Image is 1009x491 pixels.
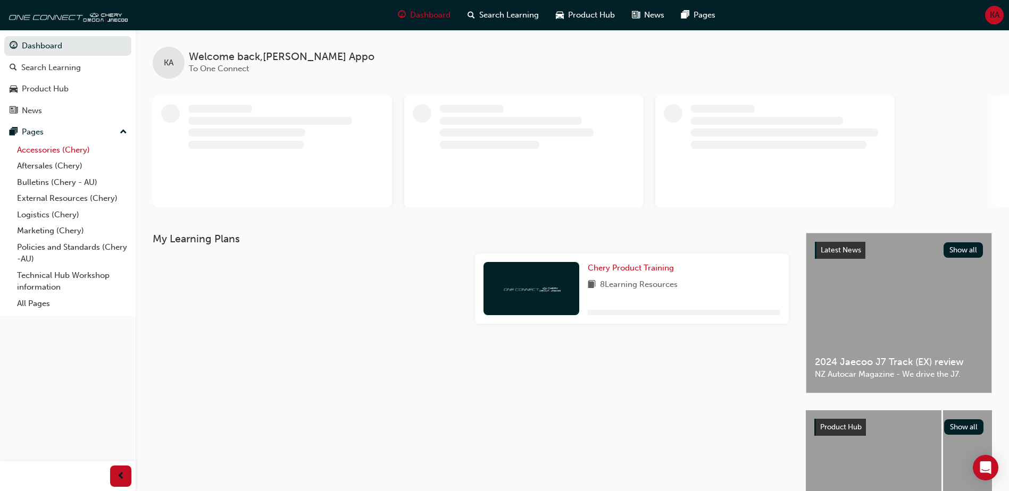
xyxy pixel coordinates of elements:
span: search-icon [468,9,475,22]
h3: My Learning Plans [153,233,789,245]
span: Latest News [821,245,861,255]
a: Search Learning [4,58,131,78]
a: Logistics (Chery) [13,207,131,223]
div: News [22,105,42,117]
a: Chery Product Training [588,262,678,274]
a: news-iconNews [623,4,673,26]
a: All Pages [13,295,131,312]
button: DashboardSearch LearningProduct HubNews [4,34,131,122]
a: Latest NewsShow all [815,242,983,259]
span: 2024 Jaecoo J7 Track (EX) review [815,356,983,368]
button: Show all [944,242,983,258]
span: To One Connect [189,64,249,73]
span: Chery Product Training [588,263,674,273]
button: Pages [4,122,131,142]
a: guage-iconDashboard [389,4,459,26]
a: News [4,101,131,121]
span: guage-icon [10,41,18,51]
span: 8 Learning Resources [600,278,678,292]
a: Latest NewsShow all2024 Jaecoo J7 Track (EX) reviewNZ Autocar Magazine - We drive the J7. [806,233,992,393]
span: Welcome back , [PERSON_NAME] Appo [189,51,374,63]
div: Search Learning [21,62,81,74]
span: search-icon [10,63,17,73]
img: oneconnect [502,283,561,293]
span: Product Hub [568,9,615,21]
button: Show all [944,419,984,435]
span: pages-icon [681,9,689,22]
span: Search Learning [479,9,539,21]
span: car-icon [556,9,564,22]
a: Accessories (Chery) [13,142,131,158]
img: oneconnect [5,4,128,26]
a: Aftersales (Chery) [13,158,131,174]
a: pages-iconPages [673,4,724,26]
a: Product Hub [4,79,131,99]
a: Technical Hub Workshop information [13,267,131,295]
span: guage-icon [398,9,406,22]
a: car-iconProduct Hub [547,4,623,26]
span: pages-icon [10,128,18,137]
div: Pages [22,126,44,138]
a: Product HubShow all [814,419,983,436]
a: Marketing (Chery) [13,223,131,239]
span: up-icon [120,125,127,139]
a: search-iconSearch Learning [459,4,547,26]
span: news-icon [10,106,18,116]
span: Dashboard [410,9,451,21]
span: Pages [694,9,715,21]
div: Open Intercom Messenger [973,455,998,480]
a: Dashboard [4,36,131,56]
span: KA [990,9,999,21]
a: External Resources (Chery) [13,190,131,207]
span: book-icon [588,278,596,292]
div: Product Hub [22,83,69,95]
span: Product Hub [820,422,862,431]
span: news-icon [632,9,640,22]
span: car-icon [10,84,18,94]
button: KA [985,6,1004,24]
span: KA [164,57,173,69]
a: Bulletins (Chery - AU) [13,174,131,191]
span: prev-icon [117,470,125,483]
span: News [644,9,664,21]
a: Policies and Standards (Chery -AU) [13,239,131,267]
span: NZ Autocar Magazine - We drive the J7. [815,368,983,380]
